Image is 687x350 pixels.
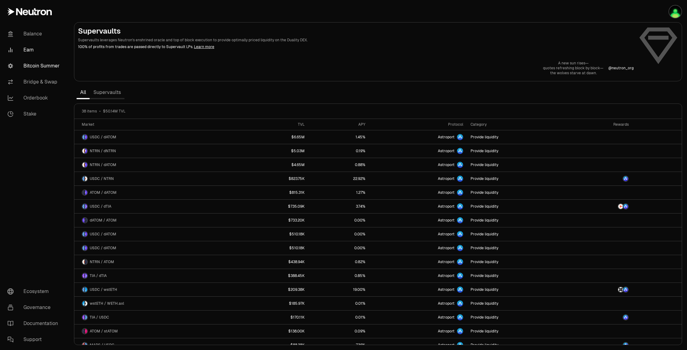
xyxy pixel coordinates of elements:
a: 0.09% [308,324,369,338]
a: Astroport [369,186,467,199]
img: TIA Logo [82,315,84,320]
img: ASTRO Logo [623,343,628,348]
a: All [76,86,90,99]
img: dATOM Logo [85,135,87,140]
img: MARS Logo [82,343,84,348]
span: NTRN / dNTRN [90,149,116,153]
img: NTRN Logo [82,162,84,167]
img: USDC Logo [85,343,87,348]
a: Documentation [2,315,67,332]
span: NTRN / ATOM [90,259,114,264]
span: dATOM / ATOM [90,218,117,223]
a: Provide liquidity [467,214,567,227]
a: USDC LogodATOM LogoUSDC / dATOM [74,130,240,144]
a: Astroport [369,283,467,296]
a: Provide liquidity [467,269,567,283]
span: USDC / dATOM [90,135,116,140]
a: 0.82% [308,255,369,269]
img: USDC Logo [82,135,84,140]
a: $5.03M [240,144,309,158]
img: dATOM Logo [82,218,84,223]
span: Astroport [438,204,455,209]
a: Astroport [369,241,467,255]
a: Provide liquidity [467,186,567,199]
span: ATOM / stATOM [90,329,118,334]
a: Provide liquidity [467,255,567,269]
a: 0.88% [308,158,369,172]
span: $50.14M TVL [103,109,125,114]
img: NTRN Logo [82,149,84,153]
img: ASTRO Logo [623,176,628,181]
a: $6.65M [240,130,309,144]
a: TIA LogoUSDC LogoTIA / USDC [74,311,240,324]
a: USDC LogodATOM LogoUSDC / dATOM [74,241,240,255]
span: USDC / dATOM [90,232,116,237]
a: 0.19% [308,144,369,158]
span: Astroport [438,162,455,167]
p: 100% of profits from trades are passed directly to Supervault LPs. [78,44,634,50]
img: USDC Logo [85,315,87,320]
img: ATOM Logo [82,329,84,334]
a: Balance [2,26,67,42]
a: 0.00% [308,241,369,255]
a: ASTRO Logo [567,172,632,185]
a: Astroport [369,324,467,338]
a: $735.09K [240,200,309,213]
a: Provide liquidity [467,144,567,158]
img: stATOM Logo [85,329,87,334]
a: 1.27% [308,186,369,199]
a: 0.00% [308,214,369,227]
span: Astroport [438,190,455,195]
span: Astroport [438,246,455,250]
img: USDC Logo [82,287,84,292]
img: NTRN Logo [85,176,87,181]
a: Governance [2,299,67,315]
img: USDC Logo [82,246,84,250]
span: Astroport [438,343,455,348]
a: 1.45% [308,130,369,144]
a: Astroport [369,130,467,144]
img: NTRN Logo [82,259,84,264]
a: Astroport [369,200,467,213]
div: Rewards [571,122,629,127]
a: 19.00% [308,283,369,296]
a: Astroport [369,158,467,172]
a: NTRN LogoATOM LogoNTRN / ATOM [74,255,240,269]
a: Provide liquidity [467,297,567,310]
span: USDC / NTRN [90,176,114,181]
span: Astroport [438,287,455,292]
img: dNTRN Logo [85,149,87,153]
a: 0.00% [308,227,369,241]
a: TIA LogodTIA LogoTIA / dTIA [74,269,240,283]
a: Astroport [369,144,467,158]
a: Astroport [369,172,467,185]
span: Astroport [438,315,455,320]
img: wstETH Logo [82,301,84,306]
img: TIA Logo [82,273,84,278]
img: dATOM Logo [85,246,87,250]
a: NTRN LogodNTRN LogoNTRN / dNTRN [74,144,240,158]
span: wstETH / WETH.axl [90,301,124,306]
a: ATOM LogostATOM LogoATOM / stATOM [74,324,240,338]
span: MARS / USDC [90,343,114,348]
a: Provide liquidity [467,324,567,338]
img: NTRN Logo [618,204,623,209]
div: APY [312,122,365,127]
img: ASTRO Logo [623,204,628,209]
span: Astroport [438,135,455,140]
a: USDC LogoNTRN LogoUSDC / NTRN [74,172,240,185]
a: $823.75K [240,172,309,185]
p: quotes refreshing block by block— [543,66,603,71]
p: the wolves starve at dawn. [543,71,603,75]
a: Provide liquidity [467,200,567,213]
a: USDC LogowstETH LogoUSDC / wstETH [74,283,240,296]
a: $388.45K [240,269,309,283]
a: Astroport [369,227,467,241]
a: Astroport [369,214,467,227]
span: USDC / dATOM [90,246,116,250]
a: Ecosystem [2,283,67,299]
div: Protocol [373,122,463,127]
span: Astroport [438,329,455,334]
img: ASTRO Logo [623,315,628,320]
a: 0.01% [308,297,369,310]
